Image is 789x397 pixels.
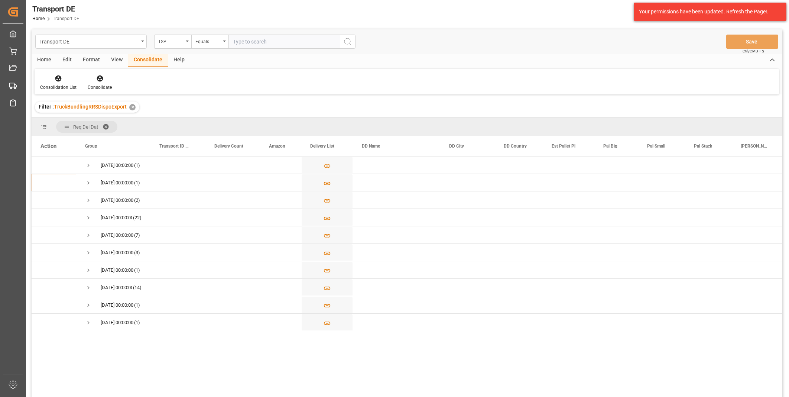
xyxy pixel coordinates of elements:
span: (1) [134,262,140,279]
span: Delivery List [310,143,334,149]
button: open menu [191,35,228,49]
span: Transport ID Logward [159,143,190,149]
span: Est Pallet Pl [552,143,575,149]
div: Consolidation List [40,84,77,91]
div: ✕ [129,104,136,110]
span: (1) [134,157,140,174]
div: [DATE] 00:00:00 [101,157,133,174]
div: Format [77,54,105,67]
div: Action [40,143,56,149]
span: Group [85,143,97,149]
div: Transport DE [39,36,139,46]
div: TSP [158,36,184,45]
div: Consolidate [88,84,112,91]
span: DD Name [362,143,380,149]
div: Home [32,54,57,67]
span: TruckBundlingRRSDispoExport [54,104,127,110]
span: DD Country [504,143,527,149]
div: [DATE] 00:00:00 [101,209,132,226]
div: Press SPACE to select this row. [32,209,76,226]
span: Pal Small [647,143,665,149]
div: Help [168,54,190,67]
input: Type to search [228,35,340,49]
div: [DATE] 00:00:00 [101,174,133,191]
span: Req Del Dat [73,124,98,130]
a: Home [32,16,45,21]
div: Transport DE [32,3,79,14]
span: Amazon [269,143,285,149]
div: Press SPACE to select this row. [32,261,76,279]
button: search button [340,35,355,49]
div: Press SPACE to select this row. [32,244,76,261]
div: [DATE] 00:00:00 [101,227,133,244]
div: Consolidate [128,54,168,67]
span: Pal Stack [694,143,712,149]
div: Press SPACE to select this row. [32,156,76,174]
div: Your permissions have been updated. Refresh the Page!. [639,8,776,16]
div: Press SPACE to select this row. [32,296,76,314]
span: (7) [134,227,140,244]
div: [DATE] 00:00:00 [101,262,133,279]
div: Press SPACE to select this row. [32,314,76,331]
div: Edit [57,54,77,67]
span: (22) [133,209,142,226]
div: [DATE] 00:00:00 [101,314,133,331]
button: open menu [35,35,147,49]
div: View [105,54,128,67]
span: (3) [134,244,140,261]
span: (1) [134,297,140,314]
span: (2) [134,192,140,209]
span: Delivery Count [214,143,243,149]
span: Ctrl/CMD + S [743,48,764,54]
button: Save [726,35,778,49]
span: Pal Big [603,143,617,149]
div: [DATE] 00:00:00 [101,244,133,261]
span: (14) [133,279,142,296]
div: Press SPACE to select this row. [32,174,76,191]
span: (1) [134,174,140,191]
div: Press SPACE to select this row. [32,191,76,209]
span: DD City [449,143,464,149]
div: [DATE] 00:00:00 [101,297,133,314]
div: [DATE] 00:00:00 [101,192,133,209]
div: Equals [195,36,221,45]
span: Filter : [39,104,54,110]
span: (1) [134,314,140,331]
div: Press SPACE to select this row. [32,226,76,244]
div: [DATE] 00:00:00 [101,279,132,296]
div: Press SPACE to select this row. [32,279,76,296]
button: open menu [154,35,191,49]
span: [PERSON_NAME] [741,143,767,149]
